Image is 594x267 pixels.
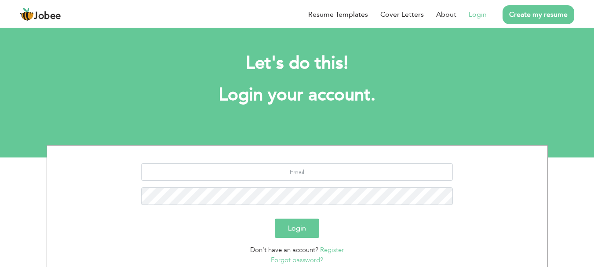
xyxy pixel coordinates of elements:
h1: Login your account. [60,84,535,106]
button: Login [275,219,319,238]
span: Don't have an account? [250,245,318,254]
h2: Let's do this! [60,52,535,75]
a: Cover Letters [380,9,424,20]
a: Login [469,9,487,20]
a: Create my resume [503,5,574,24]
span: Jobee [34,11,61,21]
input: Email [141,163,453,181]
a: Jobee [20,7,61,22]
a: Forgot password? [271,256,323,264]
a: Resume Templates [308,9,368,20]
img: jobee.io [20,7,34,22]
a: Register [320,245,344,254]
a: About [436,9,456,20]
